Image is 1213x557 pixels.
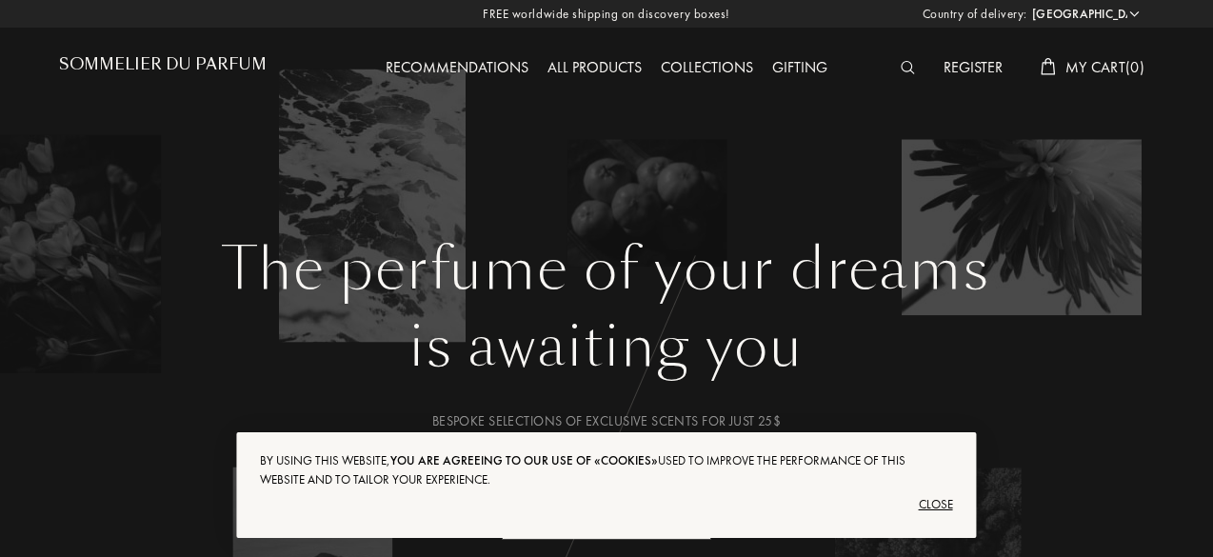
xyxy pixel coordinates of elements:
div: Register [934,56,1012,81]
h1: The perfume of your dreams [73,235,1140,304]
a: Collections [651,57,763,77]
div: By using this website, used to improve the performance of this website and to tailor your experie... [260,451,952,489]
a: Sommelier du Parfum [59,55,267,81]
span: you are agreeing to our use of «cookies» [390,452,658,468]
span: Country of delivery: [923,5,1027,24]
span: My Cart ( 0 ) [1065,57,1144,77]
a: Register [934,57,1012,77]
div: Close [260,489,952,520]
div: All products [538,56,651,81]
a: Gifting [763,57,837,77]
div: Bespoke selections of exclusive scents for just 25$ [73,411,1140,431]
img: cart_white.svg [1041,58,1056,75]
h1: Sommelier du Parfum [59,55,267,73]
div: Gifting [763,56,837,81]
img: search_icn_white.svg [901,61,915,74]
div: Collections [651,56,763,81]
a: Recommendations [376,57,538,77]
div: Recommendations [376,56,538,81]
div: is awaiting you [73,304,1140,389]
a: All products [538,57,651,77]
